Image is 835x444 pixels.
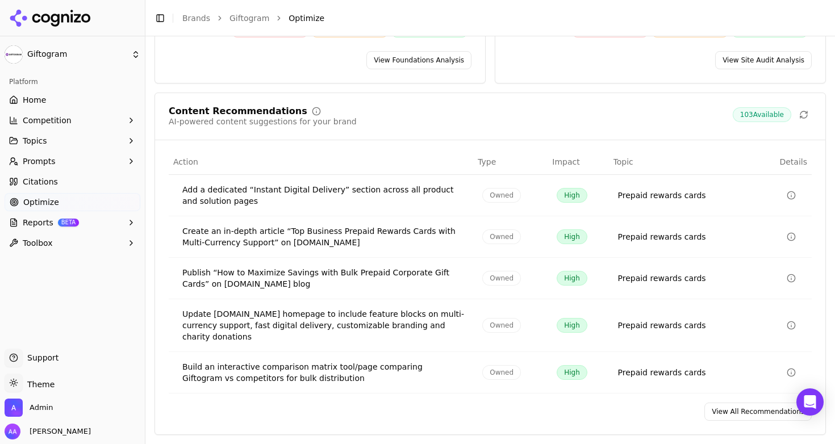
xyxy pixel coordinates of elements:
span: High [557,271,587,286]
a: View Site Audit Analysis [715,51,812,69]
span: Owned [482,188,521,203]
span: Owned [482,318,521,333]
span: Owned [482,365,521,380]
span: Theme [23,380,55,389]
span: Reports [23,217,53,228]
th: Details [758,149,812,175]
img: Alp Aysan [5,424,20,439]
span: Toolbox [23,237,53,249]
span: Support [23,352,59,363]
img: Admin [5,399,23,417]
span: Prompts [23,156,56,167]
img: Giftogram [5,45,23,64]
a: Prepaid rewards cards [618,320,706,331]
span: Citations [23,176,58,187]
a: Home [5,91,140,109]
span: Home [23,94,46,106]
a: View All Recommendations [704,403,812,421]
th: Topic [609,149,758,175]
span: Giftogram [27,49,127,60]
a: Prepaid rewards cards [618,367,706,378]
span: BETA [58,219,79,227]
a: Giftogram [229,12,269,24]
span: Owned [482,229,521,244]
span: High [557,318,587,333]
span: 103 Available [733,107,791,122]
span: Competition [23,115,72,126]
div: Platform [5,73,140,91]
button: Open organization switcher [5,399,53,417]
a: Citations [5,173,140,191]
div: AI-powered content suggestions for your brand [169,116,357,127]
span: Owned [482,271,521,286]
button: Topics [5,132,140,150]
button: Prompts [5,152,140,170]
button: Toolbox [5,234,140,252]
span: Details [762,156,807,167]
th: Type [473,149,548,175]
th: Action [169,149,473,175]
th: Impact [548,149,608,175]
a: Brands [182,14,210,23]
span: Topic [613,156,633,167]
nav: breadcrumb [182,12,803,24]
div: Update [DOMAIN_NAME] homepage to include feature blocks on multi-currency support, fast digital d... [182,308,464,342]
button: Competition [5,111,140,129]
span: Topics [23,135,47,146]
a: Prepaid rewards cards [618,231,706,242]
div: Create an in-depth article “Top Business Prepaid Rewards Cards with Multi-Currency Support” on [D... [182,225,464,248]
span: Admin [30,403,53,413]
div: Build an interactive comparison matrix tool/page comparing Giftogram vs competitors for bulk dist... [182,361,464,384]
div: Add a dedicated “Instant Digital Delivery” section across all product and solution pages [182,184,464,207]
span: Action [173,156,198,167]
div: Content Recommendations [169,107,307,116]
a: View Foundations Analysis [366,51,471,69]
a: Prepaid rewards cards [618,190,706,201]
button: ReportsBETA [5,213,140,232]
span: Optimize [23,196,59,208]
span: High [557,188,587,203]
a: Prepaid rewards cards [618,273,706,284]
button: Open user button [5,424,91,439]
div: Publish “How to Maximize Savings with Bulk Prepaid Corporate Gift Cards” on [DOMAIN_NAME] blog [182,267,464,290]
span: High [557,365,587,380]
span: High [557,229,587,244]
span: Optimize [289,12,324,24]
a: Optimize [5,193,140,211]
span: [PERSON_NAME] [25,426,91,437]
span: Impact [552,156,579,167]
span: Type [478,156,496,167]
div: Open Intercom Messenger [796,388,824,416]
div: Data table [169,149,812,393]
